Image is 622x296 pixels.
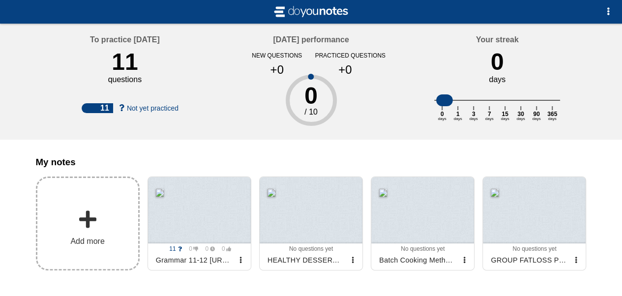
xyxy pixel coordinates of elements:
[375,252,458,268] div: Batch Cooking Methods
[167,245,182,252] span: 11
[517,111,524,118] text: 30
[315,52,376,59] div: practiced questions
[454,117,462,121] text: days
[216,245,231,252] span: 0
[289,245,333,252] span: No questions yet
[548,117,557,121] text: days
[200,245,215,252] span: 0
[127,104,178,112] span: Not yet practiced
[184,245,199,252] span: 0
[264,252,347,268] div: HEALTHY DESSERT OPTIONS.pdf
[319,63,372,77] div: +0
[533,117,541,121] text: days
[82,103,113,113] div: 11
[533,111,540,118] text: 90
[547,111,557,118] text: 365
[108,75,142,84] div: questions
[501,117,509,121] text: days
[491,48,504,75] div: 0
[112,48,138,75] div: 11
[259,177,363,270] a: No questions yetHEALTHY DESSERT OPTIONS.pdf
[476,35,519,44] h4: Your streak
[456,111,460,118] text: 1
[470,117,478,121] text: days
[243,108,379,117] div: / 10
[371,177,474,270] a: No questions yetBatch Cooking Methods
[247,52,307,59] div: new questions
[438,117,446,121] text: days
[152,252,235,268] div: Grammar 11-12 [URL][DOMAIN_NAME]
[489,75,505,84] div: days
[598,2,618,22] button: Options
[482,177,586,270] a: No questions yetGROUP FATLOSS PROGRAM BATCH-3.pdf
[488,111,491,118] text: 7
[401,245,444,252] span: No questions yet
[273,35,349,44] h4: [DATE] performance
[272,4,351,20] img: svg+xml;base64,CiAgICAgIDxzdmcgdmlld0JveD0iLTIgLTIgMjAgNCIgeG1sbnM9Imh0dHA6Ly93d3cudzMub3JnLzIwMD...
[70,237,104,246] span: Add more
[485,117,494,121] text: days
[251,63,303,77] div: +0
[517,117,525,121] text: days
[512,245,556,252] span: No questions yet
[487,252,570,268] div: GROUP FATLOSS PROGRAM BATCH-3.pdf
[472,111,475,118] text: 3
[90,35,160,44] h4: To practice [DATE]
[243,84,379,108] div: 0
[36,157,587,168] h3: My notes
[148,177,251,270] a: 11 0 0 0 Grammar 11-12 [URL][DOMAIN_NAME]
[441,111,444,118] text: 0
[502,111,508,118] text: 15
